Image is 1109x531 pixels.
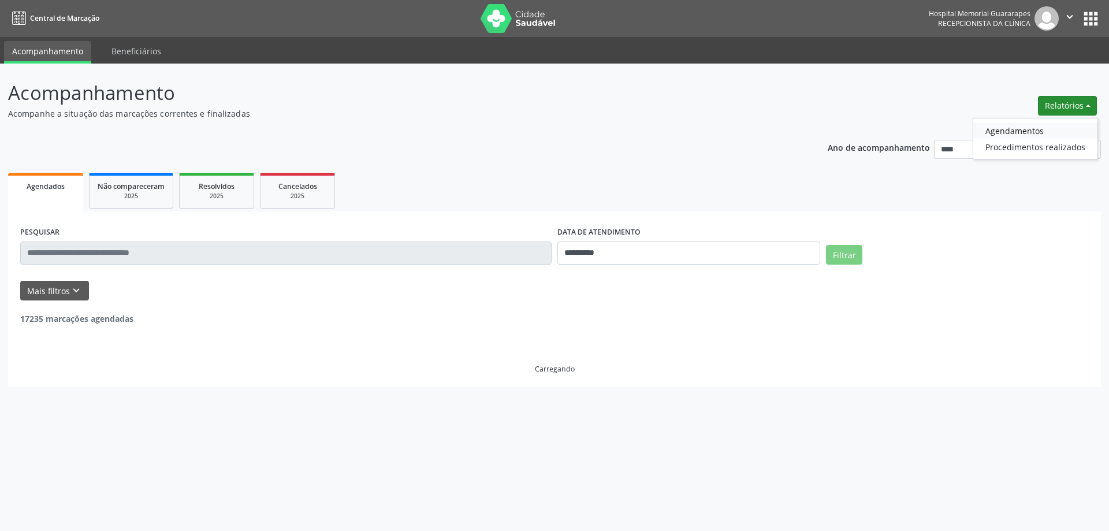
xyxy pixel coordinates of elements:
a: Agendamentos [973,122,1097,139]
button: Relatórios [1038,96,1097,116]
div: 2025 [269,192,326,200]
a: Procedimentos realizados [973,139,1097,155]
div: Hospital Memorial Guararapes [929,9,1030,18]
p: Acompanhe a situação das marcações correntes e finalizadas [8,107,773,120]
div: 2025 [98,192,165,200]
button: Mais filtroskeyboard_arrow_down [20,281,89,301]
a: Beneficiários [103,41,169,61]
div: 2025 [188,192,245,200]
button: Filtrar [826,245,862,265]
button: apps [1081,9,1101,29]
a: Acompanhamento [4,41,91,64]
ul: Relatórios [973,118,1098,159]
span: Resolvidos [199,181,235,191]
i: keyboard_arrow_down [70,284,83,297]
img: img [1034,6,1059,31]
i:  [1063,10,1076,23]
span: Cancelados [278,181,317,191]
a: Central de Marcação [8,9,99,28]
label: DATA DE ATENDIMENTO [557,224,641,242]
span: Não compareceram [98,181,165,191]
p: Acompanhamento [8,79,773,107]
span: Central de Marcação [30,13,99,23]
span: Agendados [27,181,65,191]
p: Ano de acompanhamento [828,140,930,154]
span: Recepcionista da clínica [938,18,1030,28]
div: Carregando [535,364,575,374]
label: PESQUISAR [20,224,59,242]
button:  [1059,6,1081,31]
strong: 17235 marcações agendadas [20,313,133,324]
